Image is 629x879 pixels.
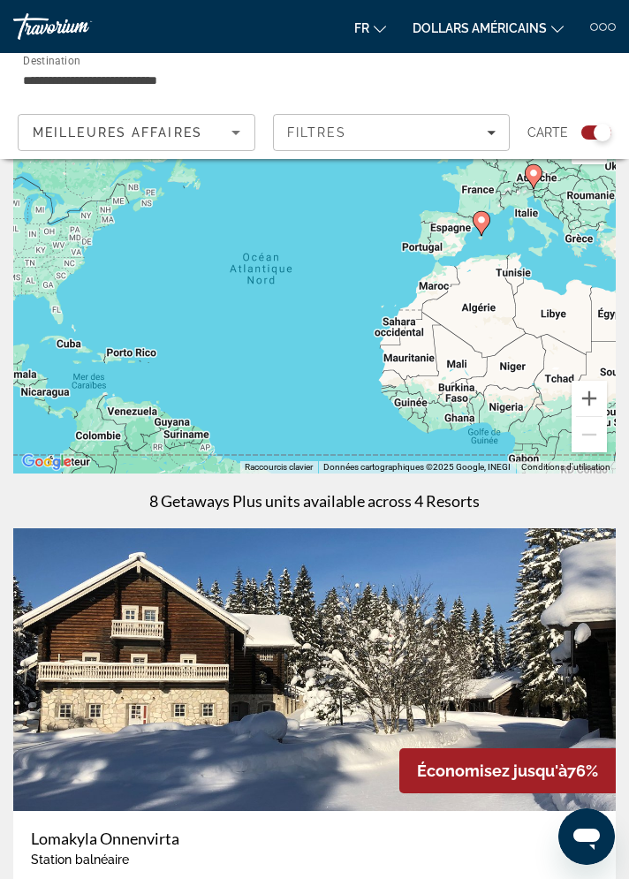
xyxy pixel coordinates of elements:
[31,829,598,848] a: Lomakyla Onnenvirta
[31,852,129,867] span: Station balnéaire
[354,15,386,41] button: Changer de langue
[33,122,240,143] mat-select: Sort by
[18,451,76,474] img: Google
[149,491,480,511] h1: 8 Getaways Plus units available across 4 Resorts
[413,21,547,35] font: dollars américains
[13,528,616,811] img: Lomakyla Onnenvirta
[572,381,607,416] button: Zoom avant
[521,462,610,472] a: Conditions d'utilisation (s'ouvre dans un nouvel onglet)
[558,808,615,865] iframe: Bouton de lancement de la fenêtre de messagerie
[245,461,313,474] button: Raccourcis clavier
[527,120,568,145] span: Carte
[417,762,567,780] span: Économisez jusqu'à
[18,451,76,474] a: Ouvrir cette zone dans Google Maps (dans une nouvelle fenêtre)
[413,15,564,41] button: Changer de devise
[287,125,347,140] span: Filtres
[273,114,511,151] button: Filters
[23,70,402,91] input: Select destination
[323,462,511,472] span: Données cartographiques ©2025 Google, INEGI
[23,54,80,66] span: Destination
[572,417,607,452] button: Zoom arrière
[354,21,369,35] font: fr
[33,125,202,140] span: Meilleures affaires
[13,13,146,40] a: Travorium
[399,748,616,793] div: 76%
